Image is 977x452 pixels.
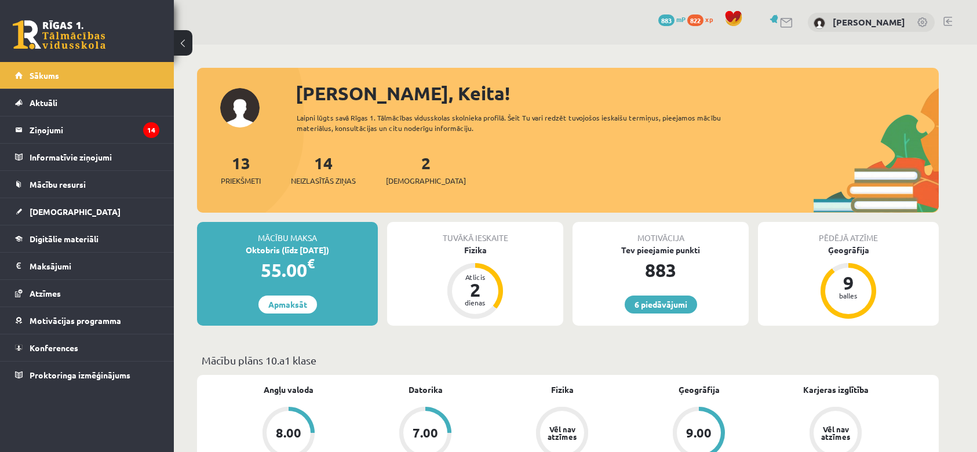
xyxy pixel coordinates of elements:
[197,244,378,256] div: Oktobris (līdz [DATE])
[15,62,159,89] a: Sākums
[30,370,130,380] span: Proktoringa izmēģinājums
[686,427,712,439] div: 9.00
[625,296,697,314] a: 6 piedāvājumi
[573,222,749,244] div: Motivācija
[15,334,159,361] a: Konferences
[15,116,159,143] a: Ziņojumi14
[15,225,159,252] a: Digitālie materiāli
[814,17,825,29] img: Keita Kudravceva
[15,307,159,334] a: Motivācijas programma
[30,288,61,298] span: Atzīmes
[658,14,675,26] span: 883
[803,384,869,396] a: Karjeras izglītība
[676,14,686,24] span: mP
[291,175,356,187] span: Neizlasītās ziņas
[258,296,317,314] a: Apmaksāt
[291,152,356,187] a: 14Neizlasītās ziņas
[546,425,578,440] div: Vēl nav atzīmes
[705,14,713,24] span: xp
[30,70,59,81] span: Sākums
[573,256,749,284] div: 883
[30,315,121,326] span: Motivācijas programma
[15,253,159,279] a: Maksājumi
[387,244,563,256] div: Fizika
[15,89,159,116] a: Aktuāli
[386,152,466,187] a: 2[DEMOGRAPHIC_DATA]
[276,427,301,439] div: 8.00
[387,244,563,320] a: Fizika Atlicis 2 dienas
[30,253,159,279] legend: Maksājumi
[679,384,720,396] a: Ģeogrāfija
[221,175,261,187] span: Priekšmeti
[197,222,378,244] div: Mācību maksa
[458,274,493,280] div: Atlicis
[819,425,852,440] div: Vēl nav atzīmes
[15,362,159,388] a: Proktoringa izmēģinājums
[143,122,159,138] i: 14
[30,179,86,189] span: Mācību resursi
[573,244,749,256] div: Tev pieejamie punkti
[30,144,159,170] legend: Informatīvie ziņojumi
[758,222,939,244] div: Pēdējā atzīme
[296,79,939,107] div: [PERSON_NAME], Keita!
[13,20,105,49] a: Rīgas 1. Tālmācības vidusskola
[831,274,866,292] div: 9
[30,234,99,244] span: Digitālie materiāli
[15,144,159,170] a: Informatīvie ziņojumi
[387,222,563,244] div: Tuvākā ieskaite
[833,16,905,28] a: [PERSON_NAME]
[30,116,159,143] legend: Ziņojumi
[758,244,939,320] a: Ģeogrāfija 9 balles
[197,256,378,284] div: 55.00
[202,352,934,368] p: Mācību plāns 10.a1 klase
[15,198,159,225] a: [DEMOGRAPHIC_DATA]
[15,280,159,307] a: Atzīmes
[413,427,438,439] div: 7.00
[409,384,443,396] a: Datorika
[458,280,493,299] div: 2
[307,255,315,272] span: €
[658,14,686,24] a: 883 mP
[458,299,493,306] div: dienas
[551,384,574,396] a: Fizika
[687,14,719,24] a: 822 xp
[30,206,121,217] span: [DEMOGRAPHIC_DATA]
[221,152,261,187] a: 13Priekšmeti
[687,14,703,26] span: 822
[297,112,742,133] div: Laipni lūgts savā Rīgas 1. Tālmācības vidusskolas skolnieka profilā. Šeit Tu vari redzēt tuvojošo...
[386,175,466,187] span: [DEMOGRAPHIC_DATA]
[831,292,866,299] div: balles
[758,244,939,256] div: Ģeogrāfija
[30,342,78,353] span: Konferences
[30,97,57,108] span: Aktuāli
[15,171,159,198] a: Mācību resursi
[264,384,313,396] a: Angļu valoda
